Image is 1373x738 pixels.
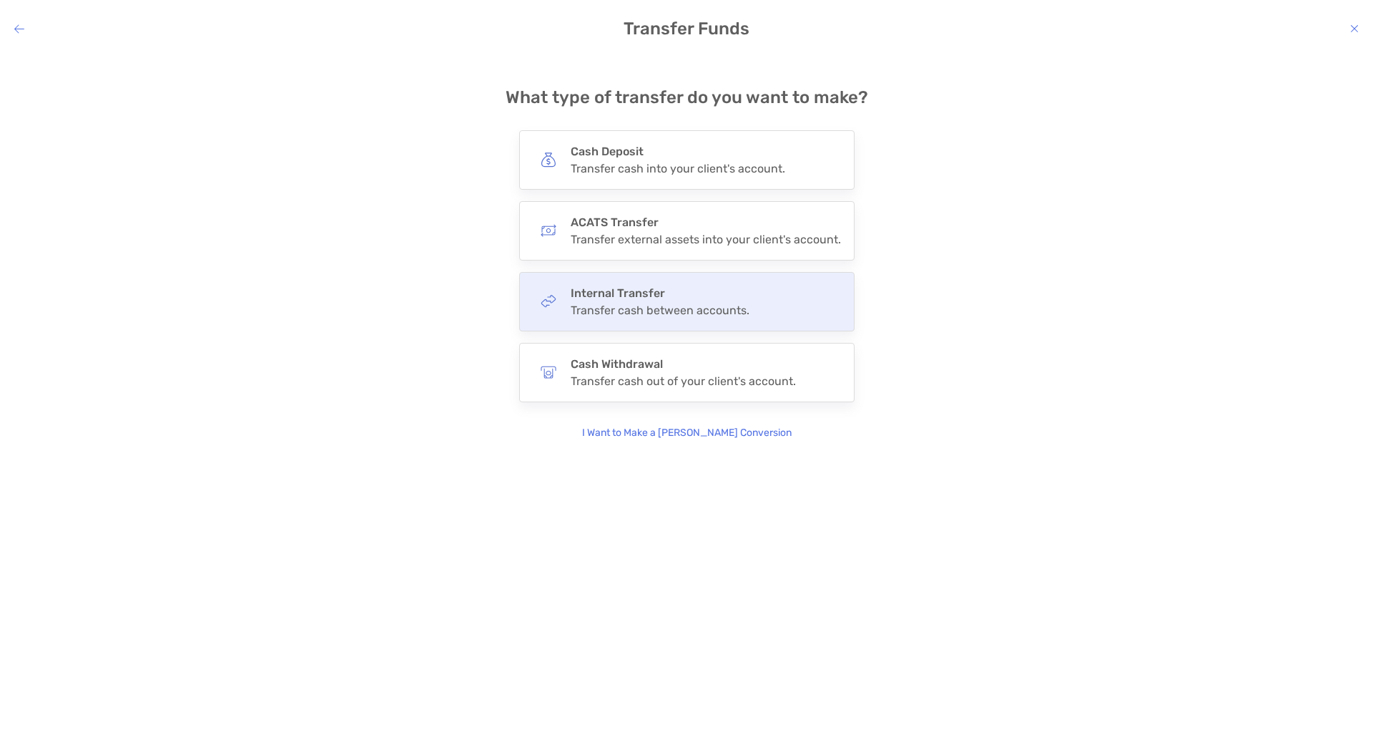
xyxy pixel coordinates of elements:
[541,223,556,238] img: button icon
[571,162,785,175] div: Transfer cash into your client's account.
[541,293,556,309] img: button icon
[571,304,749,317] div: Transfer cash between accounts.
[571,374,796,388] div: Transfer cash out of your client's account.
[571,215,841,229] h4: ACATS Transfer
[571,233,841,246] div: Transfer external assets into your client's account.
[571,357,796,371] h4: Cash Withdrawal
[571,286,749,300] h4: Internal Transfer
[541,152,556,167] img: button icon
[506,87,868,107] h4: What type of transfer do you want to make?
[582,425,792,441] p: I Want to Make a [PERSON_NAME] Conversion
[571,145,785,158] h4: Cash Deposit
[541,364,556,380] img: button icon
